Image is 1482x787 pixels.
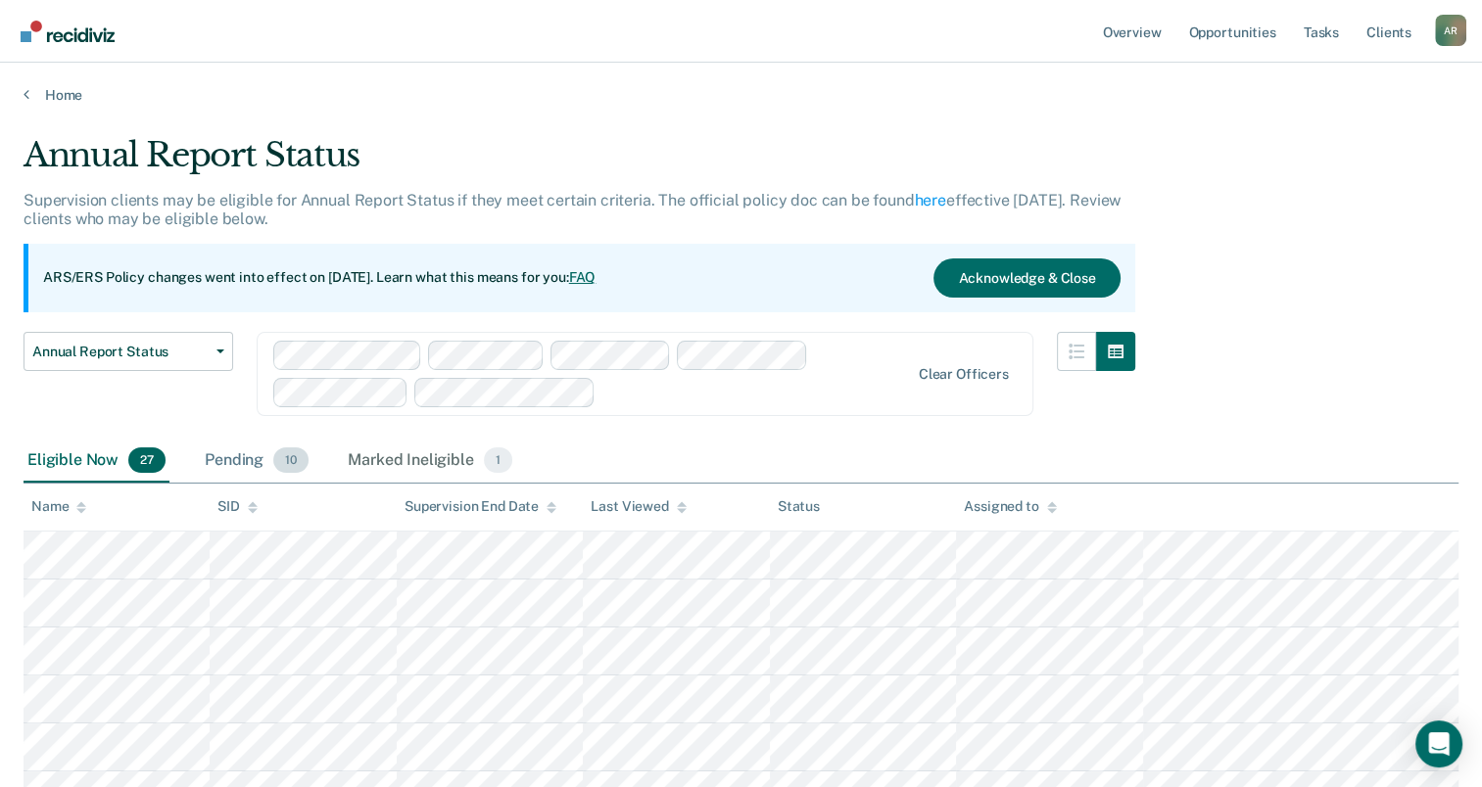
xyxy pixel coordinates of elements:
[1435,15,1466,46] button: Profile dropdown button
[1435,15,1466,46] div: A R
[21,21,115,42] img: Recidiviz
[217,498,258,515] div: SID
[344,440,516,483] div: Marked Ineligible1
[201,440,312,483] div: Pending10
[484,447,512,473] span: 1
[933,258,1120,298] button: Acknowledge & Close
[24,332,233,371] button: Annual Report Status
[128,447,166,473] span: 27
[405,498,556,515] div: Supervision End Date
[964,498,1056,515] div: Assigned to
[1415,720,1462,767] div: Open Intercom Messenger
[24,86,1458,104] a: Home
[919,366,1009,383] div: Clear officers
[591,498,686,515] div: Last Viewed
[24,191,1121,228] p: Supervision clients may be eligible for Annual Report Status if they meet certain criteria. The o...
[273,447,309,473] span: 10
[778,498,820,515] div: Status
[24,440,169,483] div: Eligible Now27
[43,268,596,288] p: ARS/ERS Policy changes went into effect on [DATE]. Learn what this means for you:
[32,344,209,360] span: Annual Report Status
[24,135,1135,191] div: Annual Report Status
[915,191,946,209] a: here
[31,498,86,515] div: Name
[569,269,597,285] a: FAQ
